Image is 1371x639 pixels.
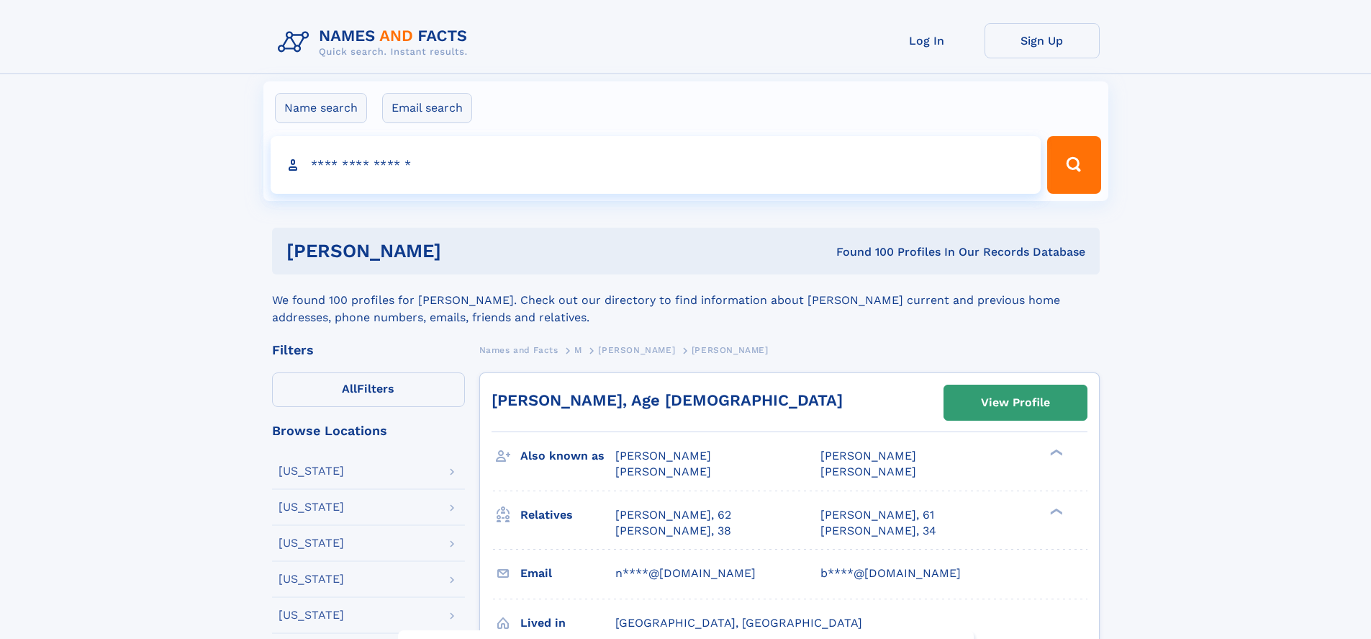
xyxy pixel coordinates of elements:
[279,465,344,477] div: [US_STATE]
[520,444,615,468] h3: Also known as
[275,93,367,123] label: Name search
[272,424,465,437] div: Browse Locations
[286,242,639,260] h1: [PERSON_NAME]
[272,23,479,62] img: Logo Names and Facts
[1046,448,1064,457] div: ❯
[520,561,615,586] h3: Email
[492,391,843,409] a: [PERSON_NAME], Age [DEMOGRAPHIC_DATA]
[574,345,582,355] span: M
[520,611,615,635] h3: Lived in
[820,465,916,478] span: [PERSON_NAME]
[615,465,711,478] span: [PERSON_NAME]
[382,93,472,123] label: Email search
[279,609,344,621] div: [US_STATE]
[272,274,1100,326] div: We found 100 profiles for [PERSON_NAME]. Check out our directory to find information about [PERSO...
[615,616,862,630] span: [GEOGRAPHIC_DATA], [GEOGRAPHIC_DATA]
[820,507,934,523] a: [PERSON_NAME], 61
[574,341,582,359] a: M
[598,341,675,359] a: [PERSON_NAME]
[1046,506,1064,516] div: ❯
[279,501,344,513] div: [US_STATE]
[279,537,344,549] div: [US_STATE]
[869,23,985,58] a: Log In
[520,503,615,527] h3: Relatives
[820,523,936,539] a: [PERSON_NAME], 34
[479,341,558,359] a: Names and Facts
[1047,136,1100,194] button: Search Button
[692,345,769,355] span: [PERSON_NAME]
[985,23,1100,58] a: Sign Up
[944,385,1087,420] a: View Profile
[615,507,731,523] a: [PERSON_NAME], 62
[272,372,465,407] label: Filters
[615,449,711,463] span: [PERSON_NAME]
[820,449,916,463] span: [PERSON_NAME]
[342,382,357,396] span: All
[981,386,1050,419] div: View Profile
[638,244,1085,260] div: Found 100 Profiles In Our Records Database
[615,523,731,539] a: [PERSON_NAME], 38
[279,573,344,585] div: [US_STATE]
[272,344,465,357] div: Filters
[598,345,675,355] span: [PERSON_NAME]
[271,136,1041,194] input: search input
